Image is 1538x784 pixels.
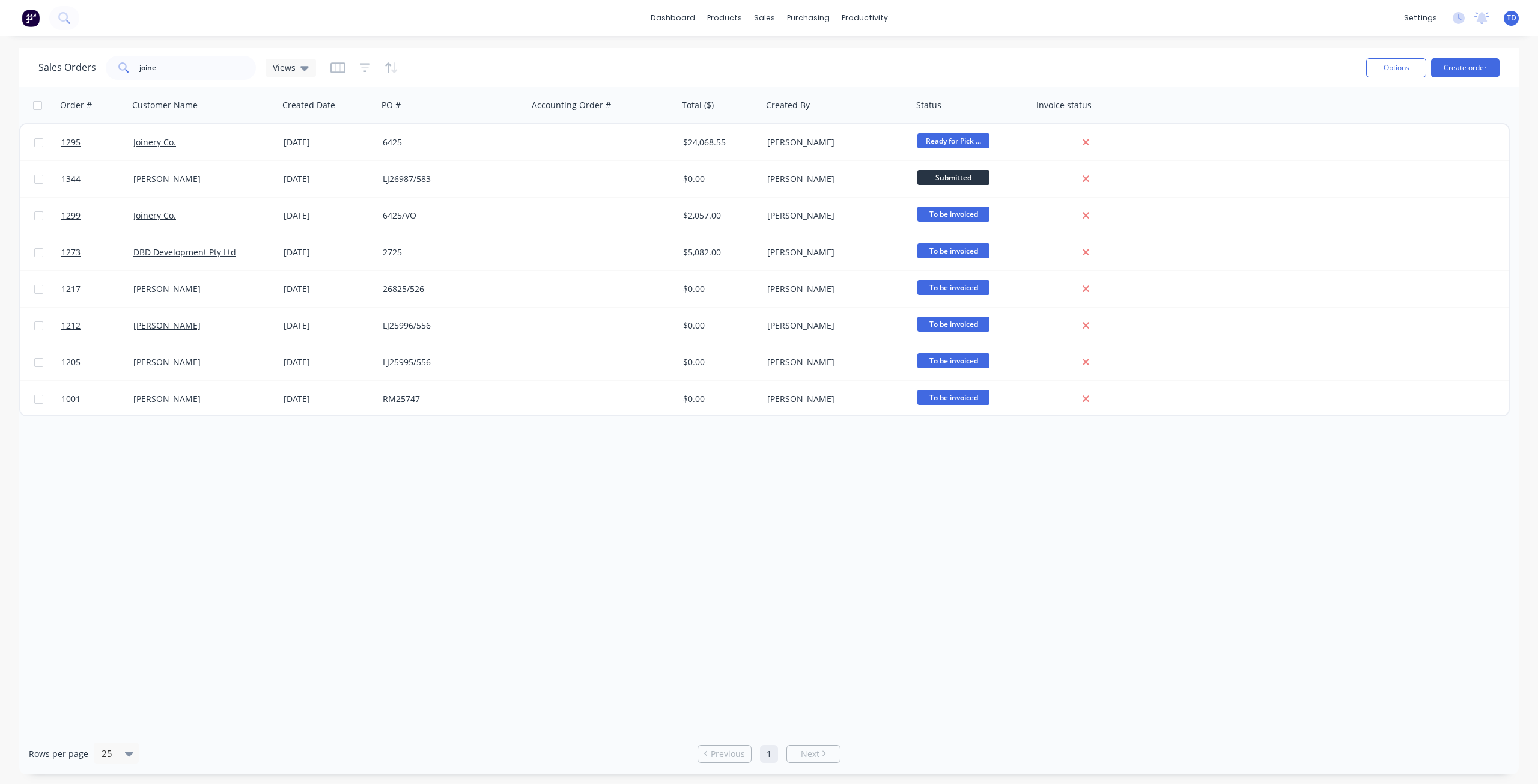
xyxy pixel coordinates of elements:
[916,99,941,111] div: Status
[787,748,840,760] a: Next page
[917,170,989,185] span: Submitted
[1036,99,1092,111] div: Invoice status
[532,99,611,111] div: Accounting Order #
[273,61,296,74] span: Views
[133,320,201,331] a: [PERSON_NAME]
[767,320,901,332] div: [PERSON_NAME]
[748,9,781,27] div: sales
[645,9,701,27] a: dashboard
[61,393,81,405] span: 1001
[683,320,754,332] div: $0.00
[917,207,989,222] span: To be invoiced
[801,748,819,760] span: Next
[682,99,714,111] div: Total ($)
[383,246,516,258] div: 2725
[683,246,754,258] div: $5,082.00
[61,320,81,332] span: 1212
[60,99,92,111] div: Order #
[711,748,745,760] span: Previous
[61,173,81,185] span: 1344
[767,136,901,148] div: [PERSON_NAME]
[683,210,754,222] div: $2,057.00
[284,173,373,185] div: [DATE]
[683,283,754,295] div: $0.00
[284,246,373,258] div: [DATE]
[132,99,198,111] div: Customer Name
[693,745,845,763] ul: Pagination
[683,356,754,368] div: $0.00
[139,56,257,80] input: Search...
[767,393,901,405] div: [PERSON_NAME]
[133,173,201,184] a: [PERSON_NAME]
[381,99,401,111] div: PO #
[1507,13,1516,23] span: TD
[917,133,989,148] span: Ready for Pick ...
[383,356,516,368] div: LJ25995/556
[917,243,989,258] span: To be invoiced
[61,308,133,344] a: 1212
[61,246,81,258] span: 1273
[284,320,373,332] div: [DATE]
[133,393,201,404] a: [PERSON_NAME]
[61,234,133,270] a: 1273
[781,9,836,27] div: purchasing
[917,317,989,332] span: To be invoiced
[917,390,989,405] span: To be invoiced
[760,745,778,763] a: Page 1 is your current page
[383,320,516,332] div: LJ25996/556
[383,283,516,295] div: 26825/526
[61,344,133,380] a: 1205
[767,210,901,222] div: [PERSON_NAME]
[284,210,373,222] div: [DATE]
[917,353,989,368] span: To be invoiced
[767,283,901,295] div: [PERSON_NAME]
[282,99,335,111] div: Created Date
[1398,9,1443,27] div: settings
[284,283,373,295] div: [DATE]
[61,356,81,368] span: 1205
[766,99,810,111] div: Created By
[61,198,133,234] a: 1299
[698,748,751,760] a: Previous page
[701,9,748,27] div: products
[683,393,754,405] div: $0.00
[133,283,201,294] a: [PERSON_NAME]
[383,393,516,405] div: RM25747
[383,136,516,148] div: 6425
[133,356,201,368] a: [PERSON_NAME]
[683,136,754,148] div: $24,068.55
[284,356,373,368] div: [DATE]
[29,748,88,760] span: Rows per page
[383,210,516,222] div: 6425/VO
[1431,58,1500,77] button: Create order
[133,246,236,258] a: DBD Development Pty Ltd
[133,136,176,148] a: Joinery Co.
[61,136,81,148] span: 1295
[61,283,81,295] span: 1217
[383,173,516,185] div: LJ26987/583
[22,9,40,27] img: Factory
[284,136,373,148] div: [DATE]
[133,210,176,221] a: Joinery Co.
[1366,58,1426,77] button: Options
[767,246,901,258] div: [PERSON_NAME]
[61,161,133,197] a: 1344
[61,124,133,160] a: 1295
[917,280,989,295] span: To be invoiced
[284,393,373,405] div: [DATE]
[38,62,96,73] h1: Sales Orders
[767,173,901,185] div: [PERSON_NAME]
[61,210,81,222] span: 1299
[61,271,133,307] a: 1217
[767,356,901,368] div: [PERSON_NAME]
[61,381,133,417] a: 1001
[836,9,894,27] div: productivity
[683,173,754,185] div: $0.00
